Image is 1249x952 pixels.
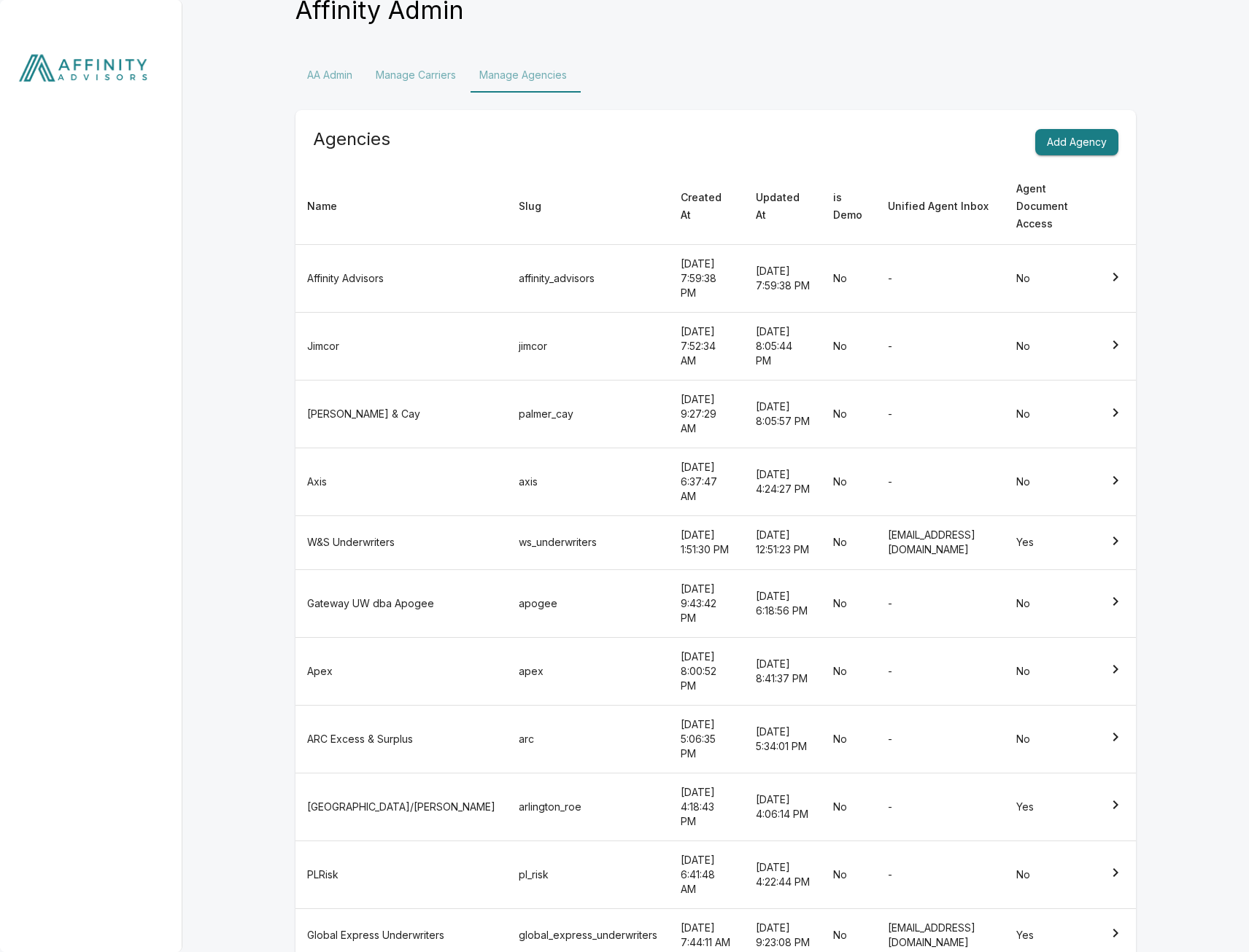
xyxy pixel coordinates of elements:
button: Manage Agencies [468,58,579,93]
button: Manage Carriers [364,58,468,93]
td: [DATE] 6:18:56 PM [744,569,821,637]
td: No [821,840,876,908]
td: arlington_roe [507,773,669,840]
td: No [821,516,876,569]
td: Gateway UW dba Apogee [295,569,507,637]
td: W&S Underwriters [295,516,507,569]
td: [DATE] 4:24:27 PM [744,448,821,516]
h5: Agencies [313,128,390,151]
td: ARC Excess & Surplus [295,705,507,773]
td: - [876,773,1005,840]
td: jimcor [507,313,669,381]
td: No [821,569,876,637]
td: - [876,840,1005,908]
td: [PERSON_NAME] & Cay [295,381,507,448]
td: No [1005,245,1095,313]
td: ws_underwriters [507,516,669,569]
td: [DATE] 7:59:38 PM [744,245,821,313]
td: [DATE] 8:00:52 PM [669,637,744,705]
div: Settings Tabs [295,58,1136,93]
td: No [1005,705,1095,773]
th: Slug [507,168,669,245]
td: PLRisk [295,840,507,908]
th: Agent Document Access [1005,168,1095,245]
th: Updated At [744,168,821,245]
td: No [1005,448,1095,516]
td: No [821,381,876,448]
th: Created At [669,168,744,245]
td: [DATE] 8:05:57 PM [744,381,821,448]
th: Unified Agent Inbox [876,168,1005,245]
button: Add Agency [1035,129,1118,156]
td: No [1005,637,1095,705]
td: Yes [1005,773,1095,840]
td: - [876,637,1005,705]
td: [DATE] 9:27:29 AM [669,381,744,448]
td: affinity_advisors [507,245,669,313]
td: [GEOGRAPHIC_DATA]/[PERSON_NAME] [295,773,507,840]
td: No [1005,381,1095,448]
td: No [821,448,876,516]
td: [DATE] 4:22:44 PM [744,840,821,908]
td: No [1005,840,1095,908]
th: Name [295,168,507,245]
td: - [876,705,1005,773]
td: axis [507,448,669,516]
td: [DATE] 9:43:42 PM [669,569,744,637]
td: pl_risk [507,840,669,908]
td: [DATE] 7:59:38 PM [669,245,744,313]
td: No [821,245,876,313]
td: - [876,245,1005,313]
td: - [876,448,1005,516]
td: No [1005,313,1095,381]
td: Yes [1005,516,1095,569]
td: - [876,569,1005,637]
td: [DATE] 4:18:43 PM [669,773,744,840]
td: No [821,705,876,773]
button: AA Admin [295,58,364,93]
td: Axis [295,448,507,516]
td: No [821,637,876,705]
td: [DATE] 6:41:48 AM [669,840,744,908]
td: No [1005,569,1095,637]
th: is Demo [821,168,876,245]
td: [DATE] 5:34:01 PM [744,705,821,773]
td: [DATE] 4:06:14 PM [744,773,821,840]
td: [DATE] 5:06:35 PM [669,705,744,773]
td: apex [507,637,669,705]
td: [DATE] 1:51:30 PM [669,516,744,569]
td: Affinity Advisors [295,245,507,313]
td: [EMAIL_ADDRESS][DOMAIN_NAME] [876,516,1005,569]
td: No [821,313,876,381]
td: [DATE] 12:51:23 PM [744,516,821,569]
td: - [876,381,1005,448]
td: [DATE] 8:05:44 PM [744,313,821,381]
td: apogee [507,569,669,637]
td: [DATE] 7:52:34 AM [669,313,744,381]
td: [DATE] 6:37:47 AM [669,448,744,516]
td: palmer_cay [507,381,669,448]
td: Apex [295,637,507,705]
td: Jimcor [295,313,507,381]
td: [DATE] 8:41:37 PM [744,637,821,705]
td: arc [507,705,669,773]
td: - [876,313,1005,381]
td: No [821,773,876,840]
